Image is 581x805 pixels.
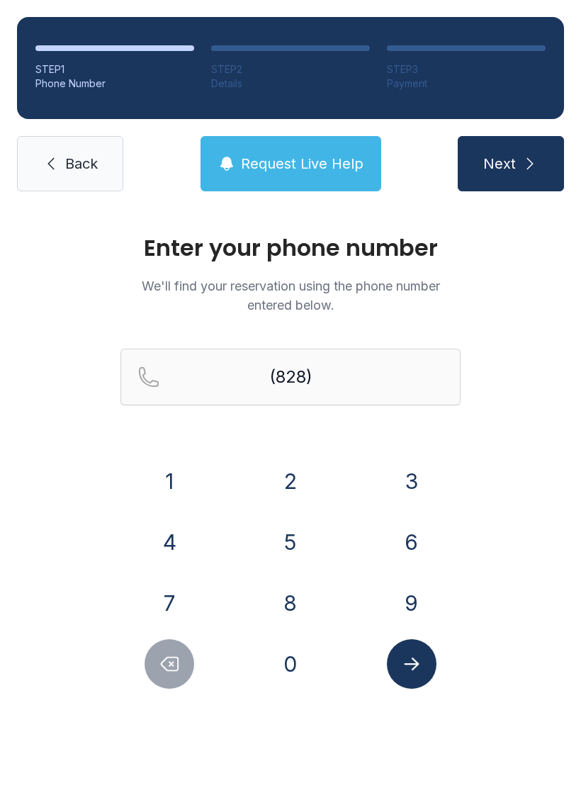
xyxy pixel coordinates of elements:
span: Back [65,154,98,174]
div: STEP 1 [35,62,194,77]
button: 8 [266,578,315,628]
input: Reservation phone number [120,349,461,405]
button: 7 [145,578,194,628]
button: 0 [266,639,315,689]
div: Payment [387,77,546,91]
div: Phone Number [35,77,194,91]
button: 5 [266,517,315,567]
h1: Enter your phone number [120,237,461,259]
span: Next [483,154,516,174]
button: 2 [266,456,315,506]
div: Details [211,77,370,91]
button: 4 [145,517,194,567]
button: 6 [387,517,436,567]
span: Request Live Help [241,154,363,174]
button: 9 [387,578,436,628]
button: Submit lookup form [387,639,436,689]
div: STEP 3 [387,62,546,77]
button: 1 [145,456,194,506]
button: 3 [387,456,436,506]
p: We'll find your reservation using the phone number entered below. [120,276,461,315]
button: Delete number [145,639,194,689]
div: STEP 2 [211,62,370,77]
